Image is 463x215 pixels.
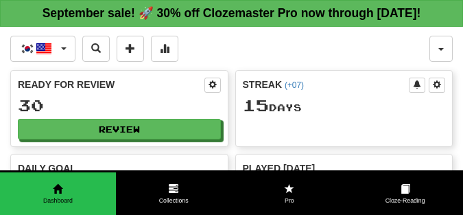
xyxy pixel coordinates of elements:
div: Day s [243,97,446,115]
button: Add sentence to collection [117,36,144,62]
button: Review [18,119,221,139]
span: Pro [232,196,348,205]
button: More stats [151,36,178,62]
span: 15 [243,95,269,115]
strong: September sale! 🚀 30% off Clozemaster Pro now through [DATE]! [43,6,421,20]
a: (+07) [285,80,304,90]
div: Ready for Review [18,78,204,91]
div: Streak [243,78,409,91]
span: Played [DATE] [243,161,316,175]
div: Daily Goal [18,161,221,175]
div: 30 [18,97,221,114]
span: Collections [116,196,232,205]
span: Cloze-Reading [347,196,463,205]
button: Search sentences [82,36,110,62]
